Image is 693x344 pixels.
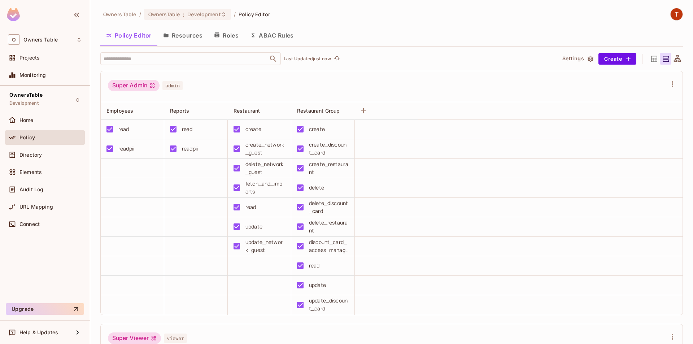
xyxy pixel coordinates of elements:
[245,223,262,231] div: update
[284,56,331,62] p: Last Updated just now
[8,34,20,45] span: O
[19,221,40,227] span: Connect
[100,26,157,44] button: Policy Editor
[309,141,349,157] div: create_discount_card
[19,135,35,140] span: Policy
[234,11,236,18] li: /
[297,108,340,114] span: Restaurant Group
[182,125,193,133] div: read
[19,55,40,61] span: Projects
[309,238,349,254] div: discount_card_access_management
[6,303,84,315] button: Upgrade
[309,262,320,270] div: read
[309,219,349,235] div: delete_restaurant
[245,203,256,211] div: read
[106,108,133,114] span: Employees
[334,55,340,62] span: refresh
[309,184,324,192] div: delete
[9,100,39,106] span: Development
[187,11,221,18] span: Development
[19,72,46,78] span: Monitoring
[162,81,183,90] span: admin
[671,8,683,20] img: TableSteaks Development
[182,145,198,153] div: readpii
[148,11,180,18] span: OwnersTable
[598,53,636,65] button: Create
[559,53,596,65] button: Settings
[108,80,160,91] div: Super Admin
[245,160,285,176] div: delete_network_guest
[170,108,189,114] span: Reports
[118,125,129,133] div: read
[208,26,244,44] button: Roles
[108,332,161,344] div: Super Viewer
[118,145,134,153] div: readpii
[245,238,285,254] div: update_network_guest
[244,26,300,44] button: ABAC Rules
[7,8,20,21] img: SReyMgAAAABJRU5ErkJggg==
[332,55,341,63] button: refresh
[245,125,261,133] div: create
[164,334,187,343] span: viewer
[23,37,58,43] span: Workspace: Owners Table
[182,12,185,17] span: :
[309,281,326,289] div: update
[245,141,285,157] div: create_network_guest
[103,11,136,18] span: the active workspace
[309,199,349,215] div: delete_discount_card
[245,180,285,196] div: fetch_and_imports
[331,55,341,63] span: Click to refresh data
[309,297,349,313] div: update_discount_card
[309,160,349,176] div: create_restaurant
[19,187,43,192] span: Audit Log
[19,152,42,158] span: Directory
[309,125,325,133] div: create
[19,117,34,123] span: Home
[19,330,58,335] span: Help & Updates
[239,11,270,18] span: Policy Editor
[268,54,278,64] button: Open
[234,108,260,114] span: Restaurant
[157,26,208,44] button: Resources
[19,204,53,210] span: URL Mapping
[19,169,42,175] span: Elements
[9,92,43,98] span: OwnersTable
[139,11,141,18] li: /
